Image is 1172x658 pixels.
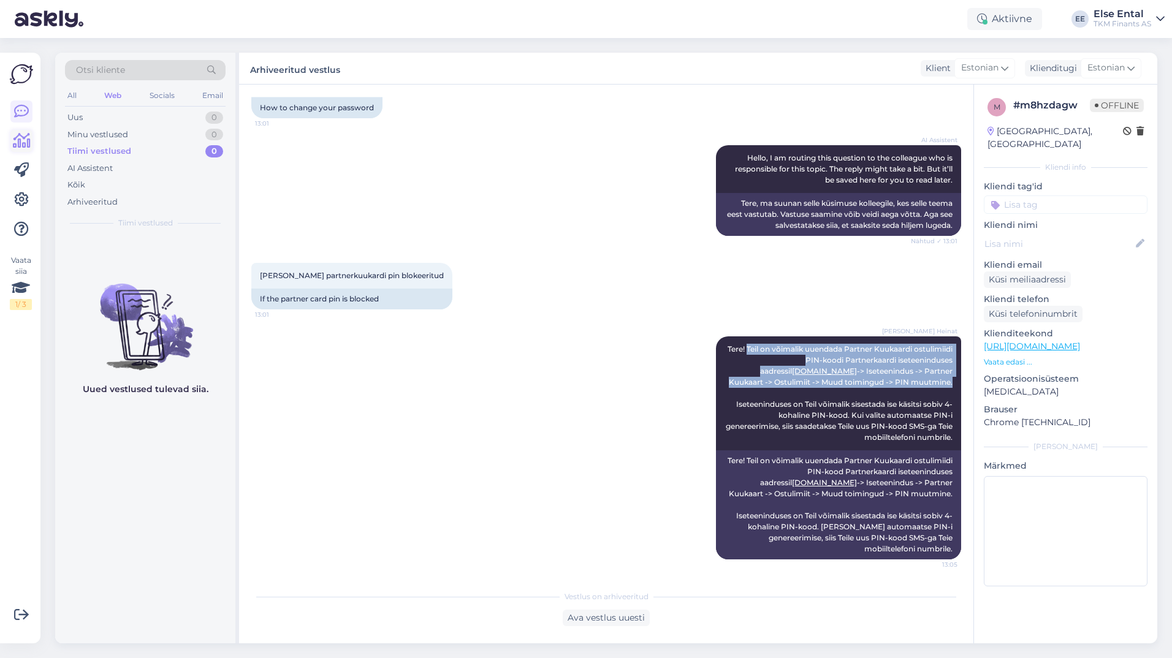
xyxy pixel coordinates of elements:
[1071,10,1089,28] div: EE
[1087,61,1125,75] span: Estonian
[147,88,177,104] div: Socials
[251,289,452,309] div: If the partner card pin is blocked
[967,8,1042,30] div: Aktiivne
[984,195,1147,214] input: Lisa tag
[882,327,957,336] span: [PERSON_NAME] Heinat
[1094,9,1151,19] div: Else Ental
[260,271,444,280] span: [PERSON_NAME] partnerkuukardi pin blokeeritud
[984,259,1147,271] p: Kliendi email
[961,61,999,75] span: Estonian
[984,293,1147,306] p: Kliendi telefon
[1025,62,1077,75] div: Klienditugi
[984,372,1147,385] p: Operatsioonisüsteem
[255,310,301,319] span: 13:01
[984,403,1147,416] p: Brauser
[200,88,226,104] div: Email
[984,385,1147,398] p: [MEDICAL_DATA]
[984,180,1147,193] p: Kliendi tag'id
[1090,99,1144,112] span: Offline
[726,344,954,442] span: Tere! Teil on võimalik uuendada Partner Kuukaardi ostulimiidi PIN-koodi Partnerkaardi iseteenindu...
[250,60,340,77] label: Arhiveeritud vestlus
[10,255,32,310] div: Vaata siia
[67,196,118,208] div: Arhiveeritud
[118,217,173,229] span: Tiimi vestlused
[921,62,951,75] div: Klient
[65,88,79,104] div: All
[984,416,1147,429] p: Chrome [TECHNICAL_ID]
[987,125,1123,151] div: [GEOGRAPHIC_DATA], [GEOGRAPHIC_DATA]
[716,450,961,559] div: Tere! Teil on võimalik uuendada Partner Kuukaardi ostulimiidi PIN-kood Partnerkaardi iseteenindus...
[67,129,128,141] div: Minu vestlused
[911,560,957,569] span: 13:05
[984,327,1147,340] p: Klienditeekond
[205,112,223,124] div: 0
[984,341,1080,352] a: [URL][DOMAIN_NAME]
[1094,19,1151,29] div: TKM Finants AS
[984,219,1147,232] p: Kliendi nimi
[792,366,857,376] a: [DOMAIN_NAME]
[205,145,223,157] div: 0
[251,97,382,118] div: How to change your password
[76,64,125,77] span: Otsi kliente
[563,610,650,626] div: Ava vestlus uuesti
[55,262,235,372] img: No chats
[83,383,208,396] p: Uued vestlused tulevad siia.
[984,271,1071,288] div: Küsi meiliaadressi
[984,357,1147,368] p: Vaata edasi ...
[1013,98,1090,113] div: # m8hzdagw
[10,62,33,86] img: Askly Logo
[994,102,1000,112] span: m
[716,193,961,236] div: Tere, ma suunan selle küsimuse kolleegile, kes selle teema eest vastutab. Vastuse saamine võib ve...
[67,179,85,191] div: Kõik
[911,135,957,145] span: AI Assistent
[67,145,131,157] div: Tiimi vestlused
[205,129,223,141] div: 0
[735,153,954,184] span: Hello, I am routing this question to the colleague who is responsible for this topic. The reply m...
[67,112,83,124] div: Uus
[984,162,1147,173] div: Kliendi info
[67,162,113,175] div: AI Assistent
[792,478,857,487] a: [DOMAIN_NAME]
[255,119,301,128] span: 13:01
[102,88,124,104] div: Web
[1094,9,1165,29] a: Else EntalTKM Finants AS
[911,236,957,246] span: Nähtud ✓ 13:01
[984,459,1147,472] p: Märkmed
[984,237,1133,251] input: Lisa nimi
[984,441,1147,452] div: [PERSON_NAME]
[565,591,649,602] span: Vestlus on arhiveeritud
[984,306,1083,322] div: Küsi telefoninumbrit
[10,299,32,310] div: 1 / 3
